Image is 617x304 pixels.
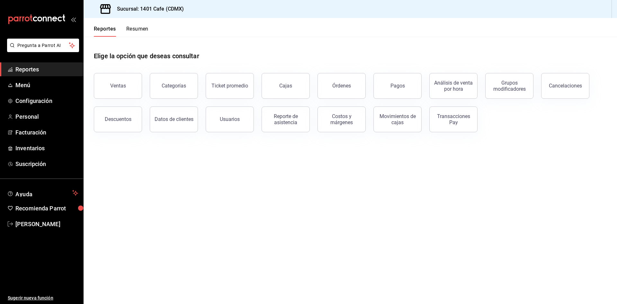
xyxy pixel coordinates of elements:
span: Configuración [15,97,78,105]
div: Categorías [162,83,186,89]
span: Personal [15,112,78,121]
button: Ventas [94,73,142,99]
span: Ayuda [15,189,70,197]
button: Reporte de asistencia [262,106,310,132]
button: Análisis de venta por hora [429,73,478,99]
div: Cajas [279,83,292,89]
div: Datos de clientes [155,116,193,122]
div: Pagos [390,83,405,89]
h1: Elige la opción que deseas consultar [94,51,199,61]
div: Movimientos de cajas [378,113,417,125]
button: Reportes [94,26,116,37]
button: Pagos [373,73,422,99]
button: Órdenes [317,73,366,99]
button: Costos y márgenes [317,106,366,132]
button: Cajas [262,73,310,99]
div: Análisis de venta por hora [434,80,473,92]
div: Ventas [110,83,126,89]
span: Sugerir nueva función [8,295,78,301]
button: Movimientos de cajas [373,106,422,132]
button: Descuentos [94,106,142,132]
button: Transacciones Pay [429,106,478,132]
div: Reporte de asistencia [266,113,306,125]
button: Grupos modificadores [485,73,533,99]
div: Órdenes [332,83,351,89]
button: Usuarios [206,106,254,132]
button: Categorías [150,73,198,99]
span: Pregunta a Parrot AI [17,42,69,49]
span: Reportes [15,65,78,74]
a: Pregunta a Parrot AI [4,47,79,53]
span: Facturación [15,128,78,137]
button: Cancelaciones [541,73,589,99]
div: Ticket promedio [211,83,248,89]
div: Grupos modificadores [489,80,529,92]
button: Pregunta a Parrot AI [7,39,79,52]
h3: Sucursal: 1401 Cafe (CDMX) [112,5,184,13]
div: Costos y márgenes [322,113,362,125]
button: Resumen [126,26,148,37]
div: Descuentos [105,116,131,122]
div: Usuarios [220,116,240,122]
span: [PERSON_NAME] [15,220,78,228]
div: Transacciones Pay [434,113,473,125]
div: navigation tabs [94,26,148,37]
span: Inventarios [15,144,78,152]
span: Suscripción [15,160,78,168]
button: Datos de clientes [150,106,198,132]
div: Cancelaciones [549,83,582,89]
span: Menú [15,81,78,89]
span: Recomienda Parrot [15,204,78,213]
button: Ticket promedio [206,73,254,99]
button: open_drawer_menu [71,17,76,22]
